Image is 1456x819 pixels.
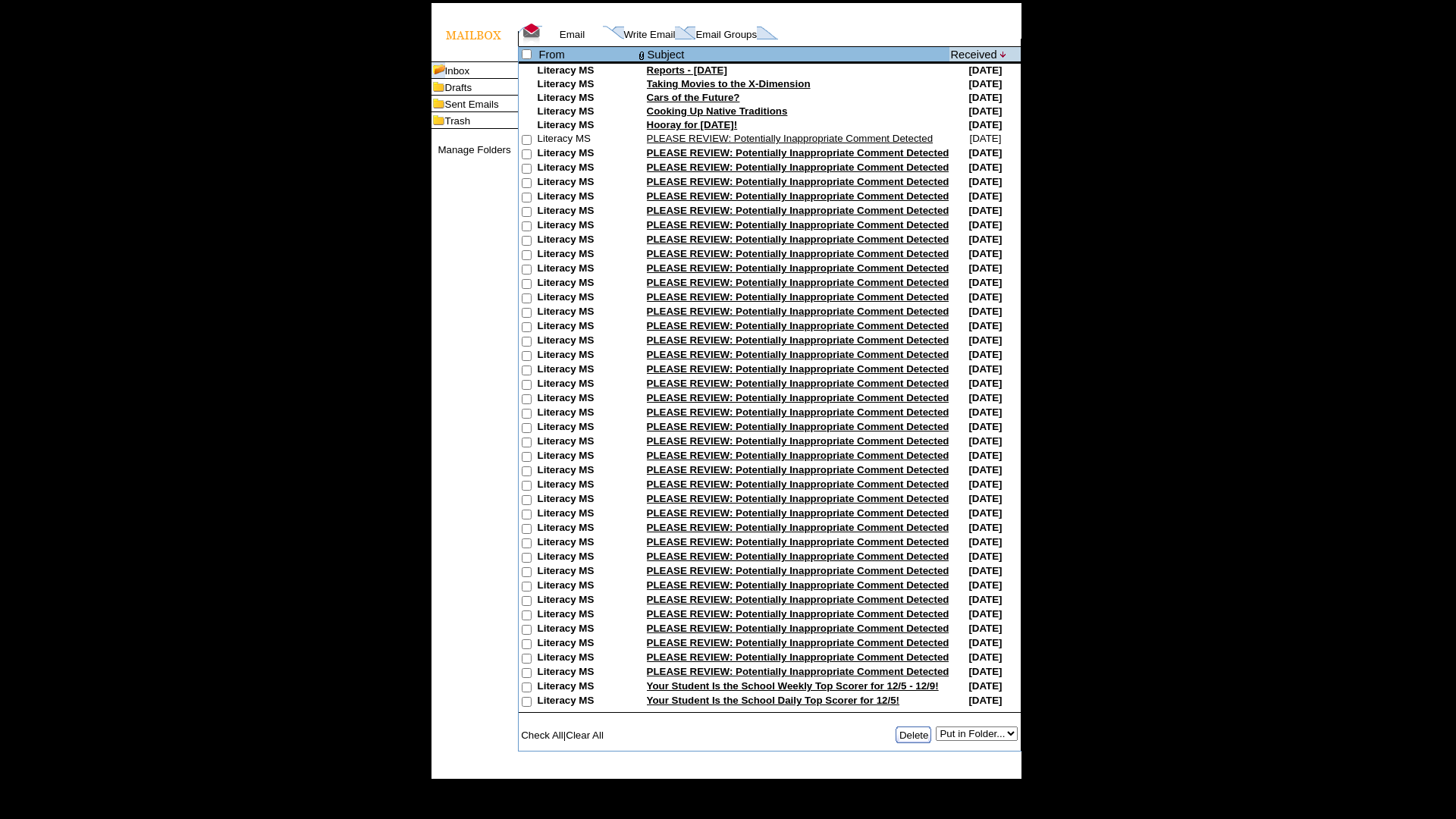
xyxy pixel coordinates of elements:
[968,579,1002,591] nobr: [DATE]
[648,49,685,61] a: Subject
[968,219,1002,231] nobr: [DATE]
[438,144,510,155] a: Manage Folders
[538,536,636,551] td: Literacy MS
[647,450,949,461] a: PLEASE REVIEW: Potentially Inappropriate Comment Detected
[538,695,636,709] td: Literacy MS
[647,78,811,89] a: Taking Movies to the X-Dimension
[538,378,636,392] td: Literacy MS
[538,176,636,190] td: Literacy MS
[968,291,1002,303] nobr: [DATE]
[538,205,636,219] td: Literacy MS
[1000,52,1007,58] img: arrow_down.gif
[968,680,1002,692] nobr: [DATE]
[968,551,1002,562] nobr: [DATE]
[968,623,1002,634] nobr: [DATE]
[647,608,949,620] a: PLEASE REVIEW: Potentially Inappropriate Comment Detected
[968,421,1002,432] nobr: [DATE]
[538,320,636,334] td: Literacy MS
[968,105,1002,117] nobr: [DATE]
[647,594,949,605] a: PLEASE REVIEW: Potentially Inappropriate Comment Detected
[647,421,949,432] a: PLEASE REVIEW: Potentially Inappropriate Comment Detected
[538,522,636,536] td: Literacy MS
[968,306,1002,317] nobr: [DATE]
[968,666,1002,677] nobr: [DATE]
[538,493,636,507] td: Literacy MS
[538,349,636,363] td: Literacy MS
[647,493,949,504] a: PLEASE REVIEW: Potentially Inappropriate Comment Detected
[968,594,1002,605] nobr: [DATE]
[647,637,949,648] a: PLEASE REVIEW: Potentially Inappropriate Comment Detected
[647,162,949,173] a: PLEASE REVIEW: Potentially Inappropriate Comment Detected
[968,464,1002,475] nobr: [DATE]
[968,378,1002,389] nobr: [DATE]
[647,147,949,158] a: PLEASE REVIEW: Potentially Inappropriate Comment Detected
[647,666,949,677] a: PLEASE REVIEW: Potentially Inappropriate Comment Detected
[968,637,1002,648] nobr: [DATE]
[538,435,636,450] td: Literacy MS
[647,406,949,418] a: PLEASE REVIEW: Potentially Inappropriate Comment Detected
[538,551,636,565] td: Literacy MS
[968,522,1002,533] nobr: [DATE]
[950,49,996,61] a: Received
[647,651,949,663] a: PLEASE REVIEW: Potentially Inappropriate Comment Detected
[968,205,1002,216] nobr: [DATE]
[968,565,1002,576] nobr: [DATE]
[445,99,499,110] a: Sent Emails
[968,392,1002,403] nobr: [DATE]
[647,565,949,576] a: PLEASE REVIEW: Potentially Inappropriate Comment Detected
[637,48,646,61] img: attach file
[968,695,1002,706] nobr: [DATE]
[968,147,1002,158] nobr: [DATE]
[647,277,949,288] a: PLEASE REVIEW: Potentially Inappropriate Comment Detected
[968,536,1002,548] nobr: [DATE]
[647,479,949,490] a: PLEASE REVIEW: Potentially Inappropriate Comment Detected
[647,435,949,447] a: PLEASE REVIEW: Potentially Inappropriate Comment Detected
[538,507,636,522] td: Literacy MS
[445,65,470,77] a: Inbox
[431,765,448,779] img: table_footer_left.gif
[647,349,949,360] a: PLEASE REVIEW: Potentially Inappropriate Comment Detected
[968,493,1002,504] nobr: [DATE]
[538,479,636,493] td: Literacy MS
[445,115,471,127] a: Trash
[539,49,565,61] a: From
[968,450,1002,461] nobr: [DATE]
[647,464,949,475] a: PLEASE REVIEW: Potentially Inappropriate Comment Detected
[538,579,636,594] td: Literacy MS
[968,349,1002,360] nobr: [DATE]
[968,64,1002,76] nobr: [DATE]
[647,507,949,519] a: PLEASE REVIEW: Potentially Inappropriate Comment Detected
[624,29,676,40] a: Write Email
[1005,765,1021,779] img: table_footer_right.gif
[538,78,636,92] td: Literacy MS
[431,79,445,95] img: folder_icon.gif
[647,522,949,533] a: PLEASE REVIEW: Potentially Inappropriate Comment Detected
[647,320,949,331] a: PLEASE REVIEW: Potentially Inappropriate Comment Detected
[538,162,636,176] td: Literacy MS
[538,248,636,262] td: Literacy MS
[647,92,740,103] a: Cars of the Future?
[538,262,636,277] td: Literacy MS
[538,406,636,421] td: Literacy MS
[647,695,900,706] a: Your Student Is the School Daily Top Scorer for 12/5!
[538,219,636,234] td: Literacy MS
[647,248,949,259] a: PLEASE REVIEW: Potentially Inappropriate Comment Detected
[899,730,929,741] a: Delete
[968,78,1002,89] nobr: [DATE]
[647,363,949,375] a: PLEASE REVIEW: Potentially Inappropriate Comment Detected
[538,306,636,320] td: Literacy MS
[538,623,636,637] td: Literacy MS
[647,234,949,245] a: PLEASE REVIEW: Potentially Inappropriate Comment Detected
[538,637,636,651] td: Literacy MS
[538,363,636,378] td: Literacy MS
[647,378,949,389] a: PLEASE REVIEW: Potentially Inappropriate Comment Detected
[538,608,636,623] td: Literacy MS
[647,105,788,117] a: Cooking Up Native Traditions
[968,406,1002,418] nobr: [DATE]
[538,64,636,78] td: Literacy MS
[647,623,949,634] a: PLEASE REVIEW: Potentially Inappropriate Comment Detected
[968,320,1002,331] nobr: [DATE]
[538,334,636,349] td: Literacy MS
[647,262,949,274] a: PLEASE REVIEW: Potentially Inappropriate Comment Detected
[538,421,636,435] td: Literacy MS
